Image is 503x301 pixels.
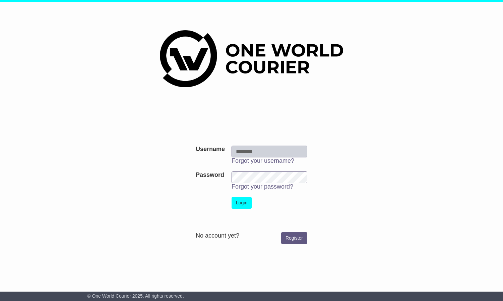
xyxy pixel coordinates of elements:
[196,146,225,153] label: Username
[160,30,343,87] img: One World
[196,171,224,179] label: Password
[232,197,252,209] button: Login
[232,183,293,190] a: Forgot your password?
[281,232,307,244] a: Register
[232,157,294,164] a: Forgot your username?
[196,232,307,240] div: No account yet?
[87,293,184,299] span: © One World Courier 2025. All rights reserved.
